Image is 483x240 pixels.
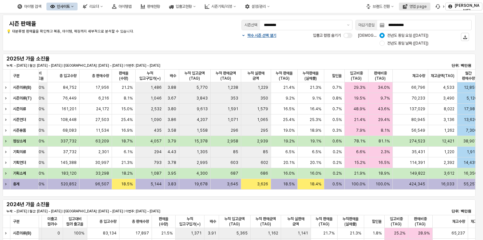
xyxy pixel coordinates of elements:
span: 1,141 [297,231,308,236]
span: 7.9% [356,128,365,133]
button: 시즌기획/리뷰 [201,3,240,10]
strong: 기획의류 [13,150,26,154]
span: 8.1% [124,96,133,101]
span: 520,852 [61,181,77,187]
span: 15.0% [121,106,133,112]
span: 21.4% [354,117,365,122]
span: 누적 판매금액(TAG) [253,216,278,227]
div: Expand row [3,157,11,168]
span: 1,591 [228,106,238,112]
span: 21.5% [161,231,172,236]
button: 짝수 시즌 선택 열기 [241,33,276,38]
span: 16.9% [121,128,133,133]
span: 18.2% [121,171,133,176]
span: 15.2% [354,160,365,165]
span: 18.4% [310,181,321,187]
span: 1,371 [191,231,201,236]
span: 68,083 [63,128,77,133]
p: 누계: ~ [DATE] | 월간: [DATE] ~ [DATE] | [GEOGRAPHIC_DATA]: [DATE] ~ [DATE] | 이번주: [DATE] ~ [DATE] [6,63,316,68]
span: 3.91 [207,231,216,236]
div: Expand row [3,147,11,157]
div: 설정/관리 [252,4,266,9]
span: 19.5% [354,96,365,101]
div: 입출고현황 [176,4,192,9]
span: 15,378 [194,139,208,144]
span: 337,732 [60,139,77,144]
div: 영업 page [399,3,430,10]
span: 29.3% [354,85,365,90]
span: 18.7% [121,139,133,144]
span: 602 [261,160,268,165]
span: 입고대비 컬러 출고율 [65,216,84,227]
span: 2,532 [151,106,162,112]
span: 6.6% [356,149,365,154]
span: 2,301 [98,149,109,154]
span: 18.9% [378,171,390,176]
span: 입출고 컬럼 숨기기 [313,33,341,38]
span: 5,770 [196,85,208,90]
span: 34.0% [378,85,390,90]
span: 누적판매율(실매출) [300,71,321,81]
span: 83,134 [103,231,116,236]
span: 19.0% [283,128,295,133]
span: 1,579 [257,106,268,112]
span: 100% [34,171,44,176]
button: 설정/관리 [241,3,274,10]
strong: 시즌의류 [13,107,26,111]
span: 16.4% [310,106,321,112]
span: 전년도 동일 요일 ([DATE]) [387,33,428,38]
span: 100% [34,181,44,187]
div: 입출고현황 [165,3,200,10]
span: 20.1% [283,160,295,165]
span: 81.1% [379,139,390,144]
div: Expand row [3,93,11,103]
span: 149,822 [410,171,426,176]
span: 1,486 [151,85,162,90]
p: 짝수 시즌 선택 열기 [247,33,276,38]
span: 3,490 [443,96,455,101]
span: 0.2% [333,149,342,154]
span: 350 [260,96,268,101]
span: 판매율(수량) [154,216,172,227]
span: 16,033 [441,181,455,187]
span: 판매율(수량) [115,71,133,81]
span: 35,431 [412,149,426,154]
span: 판매비중(TAG) [371,71,390,81]
div: Expand row [3,104,11,114]
span: 3.95 [167,171,176,176]
span: 2,392 [444,160,455,165]
strong: 기획언더 [13,160,26,165]
span: 9.2% [286,96,295,101]
span: 0.8% [332,96,342,101]
span: 8,022 [444,106,455,112]
span: 1,065 [257,117,268,122]
span: 12,855 [464,85,477,90]
span: 21.3% [350,231,361,236]
span: 16.0% [283,171,295,176]
span: 1,087 [151,171,162,176]
span: 13,626 [464,117,477,122]
span: 누적 판매율(TAG) [313,216,334,227]
span: 3,843 [196,96,208,101]
span: 686 [260,171,268,176]
span: 2,939 [257,139,268,144]
span: 누적 실판매 금액 [283,216,308,227]
span: 353 [230,96,238,101]
span: 6,216 [98,96,109,101]
span: 85 [233,149,238,154]
div: 영업 page [409,4,427,9]
span: 3,136 [444,117,455,122]
span: 29.4% [378,117,390,122]
strong: 시즌언더 [13,117,26,122]
span: 1,238 [228,85,238,90]
span: 누적 판매율(TAG) [274,71,295,81]
span: 3,612 [444,171,455,176]
span: 3.67 [167,96,176,101]
span: 100% [34,149,44,154]
span: 3.80 [167,106,176,112]
span: 3.79 [167,139,176,144]
span: 55,257 [464,181,477,187]
div: Expand row [3,168,11,179]
span: 9.1% [312,96,321,101]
